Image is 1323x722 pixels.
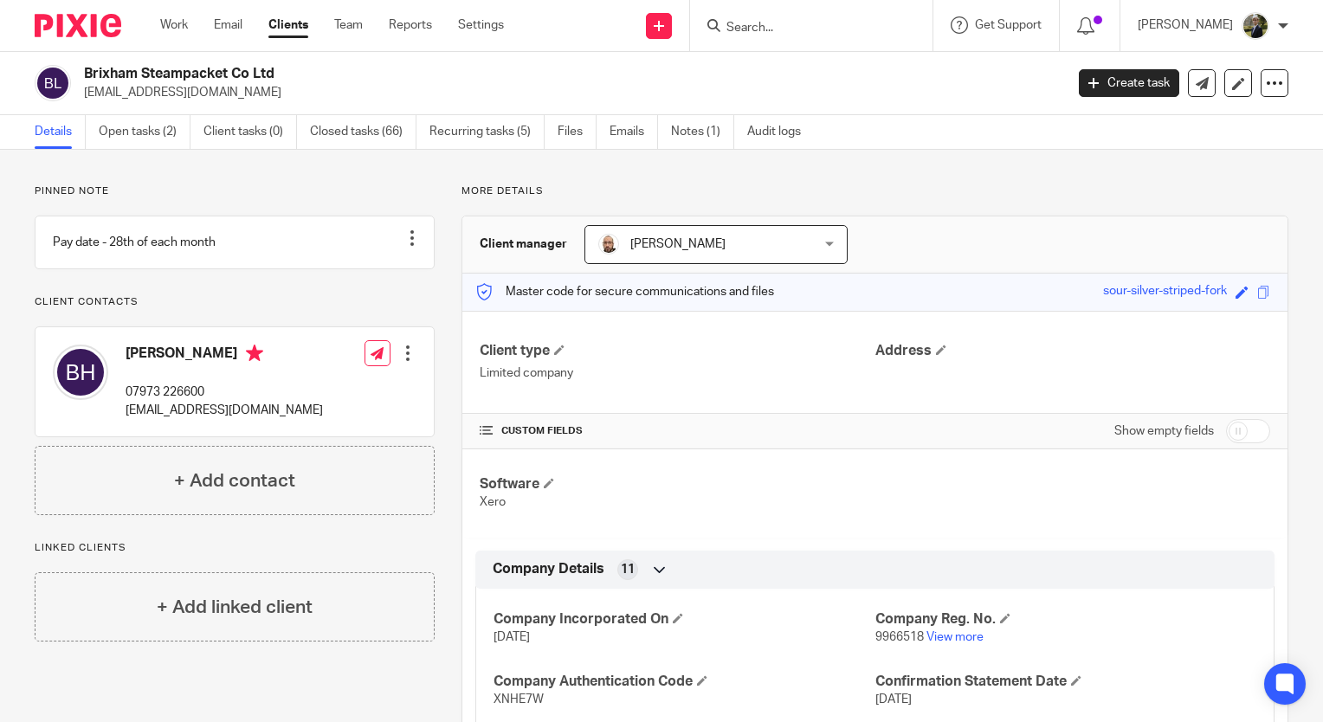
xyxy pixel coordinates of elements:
p: [EMAIL_ADDRESS][DOMAIN_NAME] [84,84,1053,101]
label: Show empty fields [1114,422,1214,440]
a: Create task [1079,69,1179,97]
h4: [PERSON_NAME] [126,345,323,366]
h4: CUSTOM FIELDS [480,424,874,438]
a: Open tasks (2) [99,115,190,149]
a: Team [334,16,363,34]
a: Client tasks (0) [203,115,297,149]
img: svg%3E [53,345,108,400]
span: Company Details [493,560,604,578]
h4: Client type [480,342,874,360]
p: [EMAIL_ADDRESS][DOMAIN_NAME] [126,402,323,419]
img: svg%3E [35,65,71,101]
a: Settings [458,16,504,34]
h4: + Add linked client [157,594,313,621]
span: Get Support [975,19,1042,31]
a: Reports [389,16,432,34]
img: Pixie [35,14,121,37]
a: Audit logs [747,115,814,149]
a: Email [214,16,242,34]
p: More details [461,184,1288,198]
a: Notes (1) [671,115,734,149]
div: sour-silver-striped-fork [1103,282,1227,302]
h4: Company Reg. No. [875,610,1256,629]
a: Work [160,16,188,34]
h4: Company Authentication Code [494,673,874,691]
span: 9966518 [875,631,924,643]
input: Search [725,21,881,36]
h4: Software [480,475,874,493]
span: [DATE] [875,693,912,706]
h4: + Add contact [174,467,295,494]
a: Details [35,115,86,149]
p: Linked clients [35,541,435,555]
h4: Confirmation Statement Date [875,673,1256,691]
p: Pinned note [35,184,435,198]
p: [PERSON_NAME] [1138,16,1233,34]
h3: Client manager [480,235,567,253]
span: XNHE7W [494,693,544,706]
h4: Address [875,342,1270,360]
a: Recurring tasks (5) [429,115,545,149]
i: Primary [246,345,263,362]
a: View more [926,631,984,643]
a: Emails [610,115,658,149]
a: Clients [268,16,308,34]
span: 11 [621,561,635,578]
h4: Company Incorporated On [494,610,874,629]
h2: Brixham Steampacket Co Ltd [84,65,859,83]
span: [PERSON_NAME] [630,238,726,250]
img: ACCOUNTING4EVERYTHING-9.jpg [1242,12,1269,40]
span: Xero [480,496,506,508]
p: Master code for secure communications and files [475,283,774,300]
img: Daryl.jpg [598,234,619,255]
p: 07973 226600 [126,384,323,401]
a: Closed tasks (66) [310,115,416,149]
span: [DATE] [494,631,530,643]
p: Limited company [480,364,874,382]
p: Client contacts [35,295,435,309]
a: Files [558,115,597,149]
